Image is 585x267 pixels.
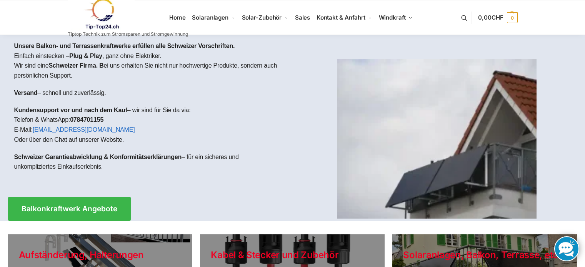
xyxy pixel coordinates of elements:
a: Windkraft [375,0,416,35]
p: – wir sind für Sie da via: Telefon & WhatsApp: E-Mail: Oder über den Chat auf unserer Website. [14,105,287,144]
p: – für ein sicheres und unkompliziertes Einkaufserlebnis. [14,152,287,172]
strong: Schweizer Firma. B [48,62,103,69]
a: Balkonkraftwerk Angebote [8,197,131,221]
span: CHF [492,14,503,21]
a: 0,00CHF 0 [478,6,517,29]
strong: Unsere Balkon- und Terrassenkraftwerke erfüllen alle Schweizer Vorschriften. [14,43,235,49]
p: Tiptop Technik zum Stromsparen und Stromgewinnung [68,32,188,36]
strong: Schweizer Garantieabwicklung & Konformitätserklärungen [14,154,182,160]
span: Kontakt & Anfahrt [317,14,365,21]
span: 0,00 [478,14,503,21]
span: Windkraft [379,14,406,21]
span: 0 [507,12,518,23]
p: Wir sind eine ei uns erhalten Sie nicht nur hochwertige Produkte, sondern auch persönlichen Support. [14,61,287,80]
a: Sales [292,0,313,35]
span: Balkonkraftwerk Angebote [22,205,117,212]
a: Kontakt & Anfahrt [313,0,375,35]
span: Solaranlagen [192,14,228,21]
a: Solar-Zubehör [238,0,292,35]
img: Home 1 [337,59,537,219]
div: Einfach einstecken – , ganz ohne Elektriker. [8,35,293,185]
p: – schnell und zuverlässig. [14,88,287,98]
a: Solaranlagen [189,0,238,35]
strong: 0784701155 [70,116,103,123]
a: [EMAIL_ADDRESS][DOMAIN_NAME] [33,126,135,133]
span: Sales [295,14,310,21]
strong: Plug & Play [69,53,102,59]
strong: Kundensupport vor und nach dem Kauf [14,107,127,113]
span: Solar-Zubehör [242,14,282,21]
strong: Versand [14,90,38,96]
